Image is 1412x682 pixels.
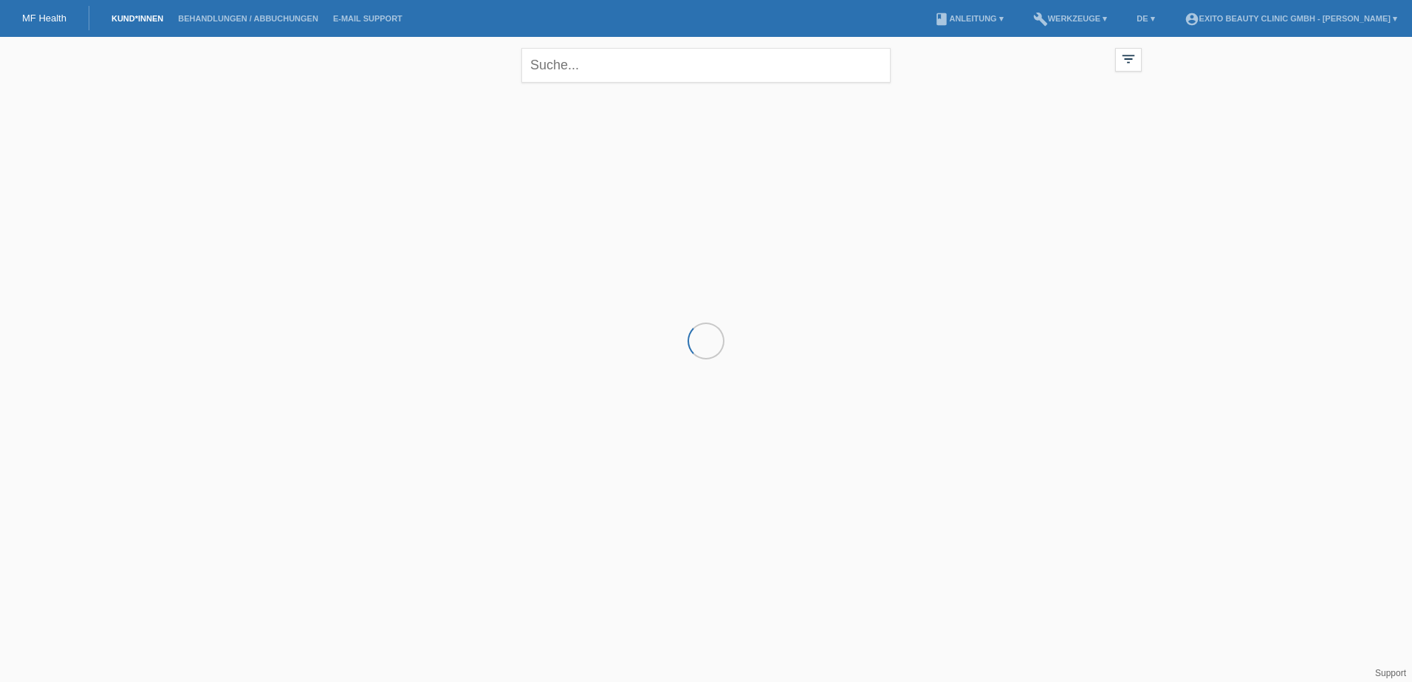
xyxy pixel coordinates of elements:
[934,12,949,27] i: book
[1026,14,1115,23] a: buildWerkzeuge ▾
[1185,12,1199,27] i: account_circle
[1129,14,1162,23] a: DE ▾
[1177,14,1405,23] a: account_circleExito Beauty Clinic GmbH - [PERSON_NAME] ▾
[326,14,410,23] a: E-Mail Support
[1120,51,1137,67] i: filter_list
[22,13,66,24] a: MF Health
[927,14,1010,23] a: bookAnleitung ▾
[1033,12,1048,27] i: build
[521,48,891,83] input: Suche...
[171,14,326,23] a: Behandlungen / Abbuchungen
[104,14,171,23] a: Kund*innen
[1375,668,1406,678] a: Support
